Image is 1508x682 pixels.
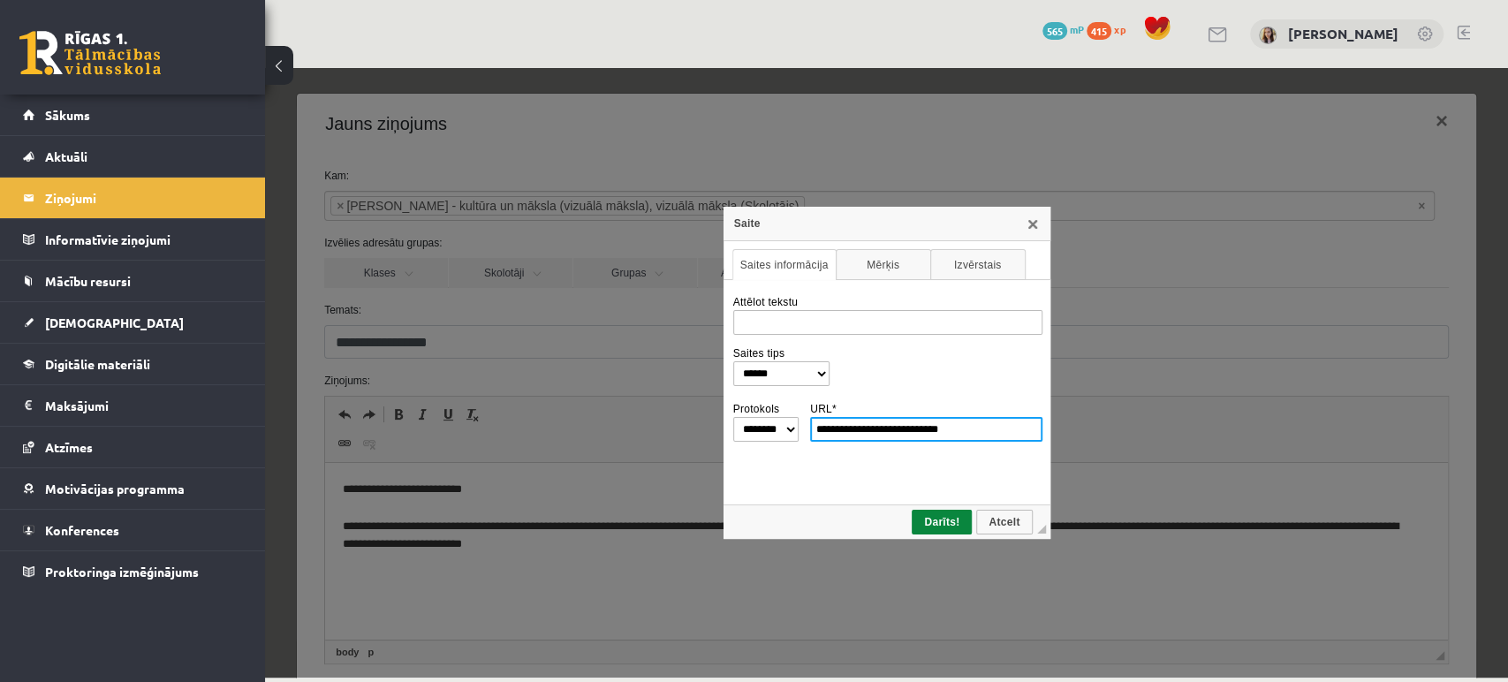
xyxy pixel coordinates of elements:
span: Sākums [45,107,90,123]
div: Mērogot [772,457,781,466]
span: Atcelt [713,448,765,460]
a: Rīgas 1. Tālmācības vidusskola [19,31,161,75]
legend: Maksājumi [45,385,243,426]
a: Darīts! [647,442,707,466]
label: URL [545,335,572,347]
a: Izvērstais [665,181,761,212]
span: Atzīmes [45,439,93,455]
a: Proktoringa izmēģinājums [23,551,243,592]
a: Konferences [23,510,243,550]
span: 415 [1087,22,1111,40]
label: Attēlot tekstu [468,228,534,240]
span: [DEMOGRAPHIC_DATA] [45,314,184,330]
a: Aktuāli [23,136,243,177]
a: Mācību resursi [23,261,243,301]
span: Proktoringa izmēģinājums [45,564,199,580]
a: Ziņojumi [23,178,243,218]
a: Sākums [23,95,243,135]
span: Konferences [45,522,119,538]
img: Marija Nicmane [1259,27,1277,44]
span: mP [1070,22,1084,36]
a: Saites informācija [467,181,572,212]
div: Saites informācija [467,220,777,432]
a: 415 xp [1087,22,1134,36]
label: Saites tips [468,279,520,292]
span: Mācību resursi [45,273,131,289]
a: Informatīvie ziņojumi [23,219,243,260]
label: Protokols [468,335,515,347]
div: Saite [458,139,785,173]
a: Mērķis [571,181,666,212]
a: Aizvērt [761,148,775,163]
a: [DEMOGRAPHIC_DATA] [23,302,243,343]
span: Aktuāli [45,148,87,164]
a: Motivācijas programma [23,468,243,509]
legend: Informatīvie ziņojumi [45,219,243,260]
a: [PERSON_NAME] [1288,25,1398,42]
a: Atcelt [711,442,767,466]
a: Maksājumi [23,385,243,426]
span: Darīts! [648,448,705,460]
legend: Ziņojumi [45,178,243,218]
span: 565 [1042,22,1067,40]
a: Atzīmes [23,427,243,467]
span: Digitālie materiāli [45,356,150,372]
span: xp [1114,22,1125,36]
a: 565 mP [1042,22,1084,36]
body: Bagātinātā teksta redaktors, wiswyg-editor-47024976589400-1758219193-549 [18,18,1105,91]
a: Digitālie materiāli [23,344,243,384]
span: Motivācijas programma [45,481,185,496]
